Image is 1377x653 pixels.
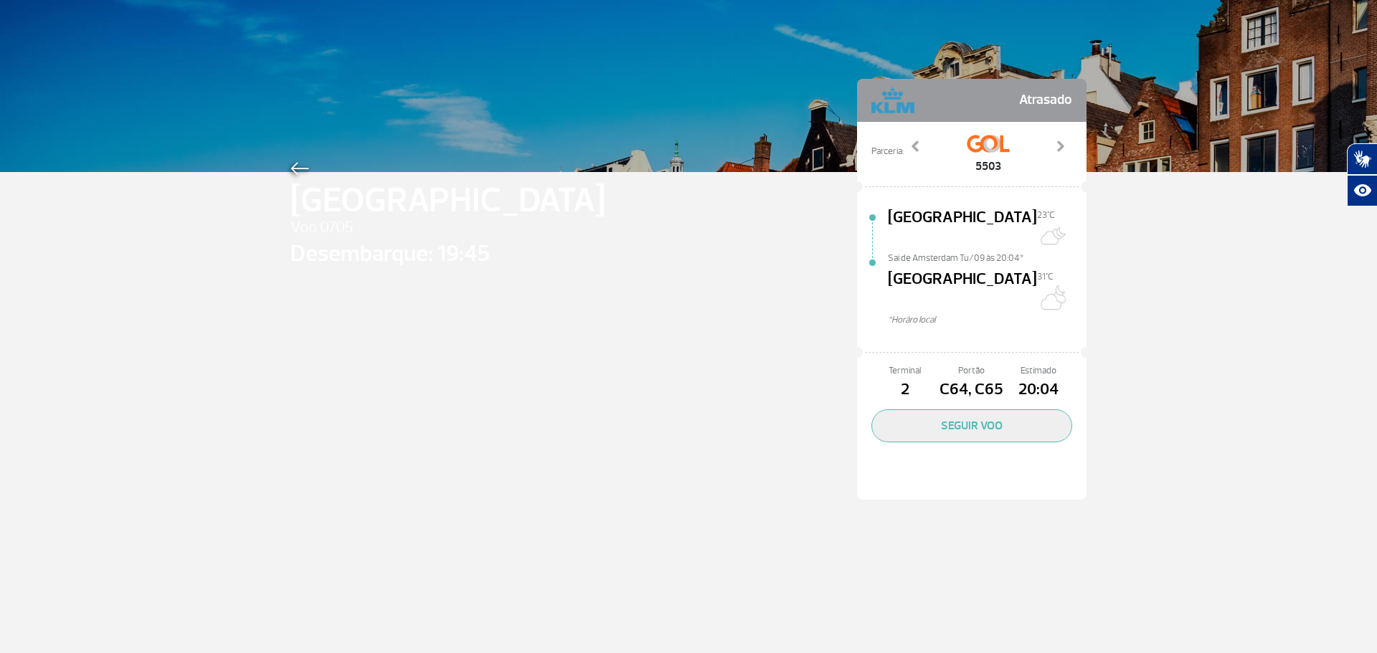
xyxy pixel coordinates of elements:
[1019,86,1072,115] span: Atrasado
[290,237,605,271] span: Desembarque: 19:45
[888,267,1037,313] span: [GEOGRAPHIC_DATA]
[1347,143,1377,206] div: Plugin de acessibilidade da Hand Talk.
[888,252,1087,262] span: Sai de Amsterdam Tu/09 às 20:04*
[871,378,938,402] span: 2
[871,145,904,158] span: Parceria:
[1037,221,1066,250] img: Muitas nuvens
[1037,271,1054,282] span: 31°C
[888,313,1087,327] span: *Horáro local
[290,175,605,227] span: [GEOGRAPHIC_DATA]
[1037,209,1055,221] span: 23°C
[1005,364,1072,378] span: Estimado
[871,409,1072,442] button: SEGUIR VOO
[871,364,938,378] span: Terminal
[967,158,1010,175] span: 5503
[1347,175,1377,206] button: Abrir recursos assistivos.
[938,378,1005,402] span: C64, C65
[1347,143,1377,175] button: Abrir tradutor de língua de sinais.
[938,364,1005,378] span: Portão
[1005,378,1072,402] span: 20:04
[888,206,1037,252] span: [GEOGRAPHIC_DATA]
[290,216,605,240] span: Voo 0705
[1037,283,1066,312] img: Algumas nuvens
